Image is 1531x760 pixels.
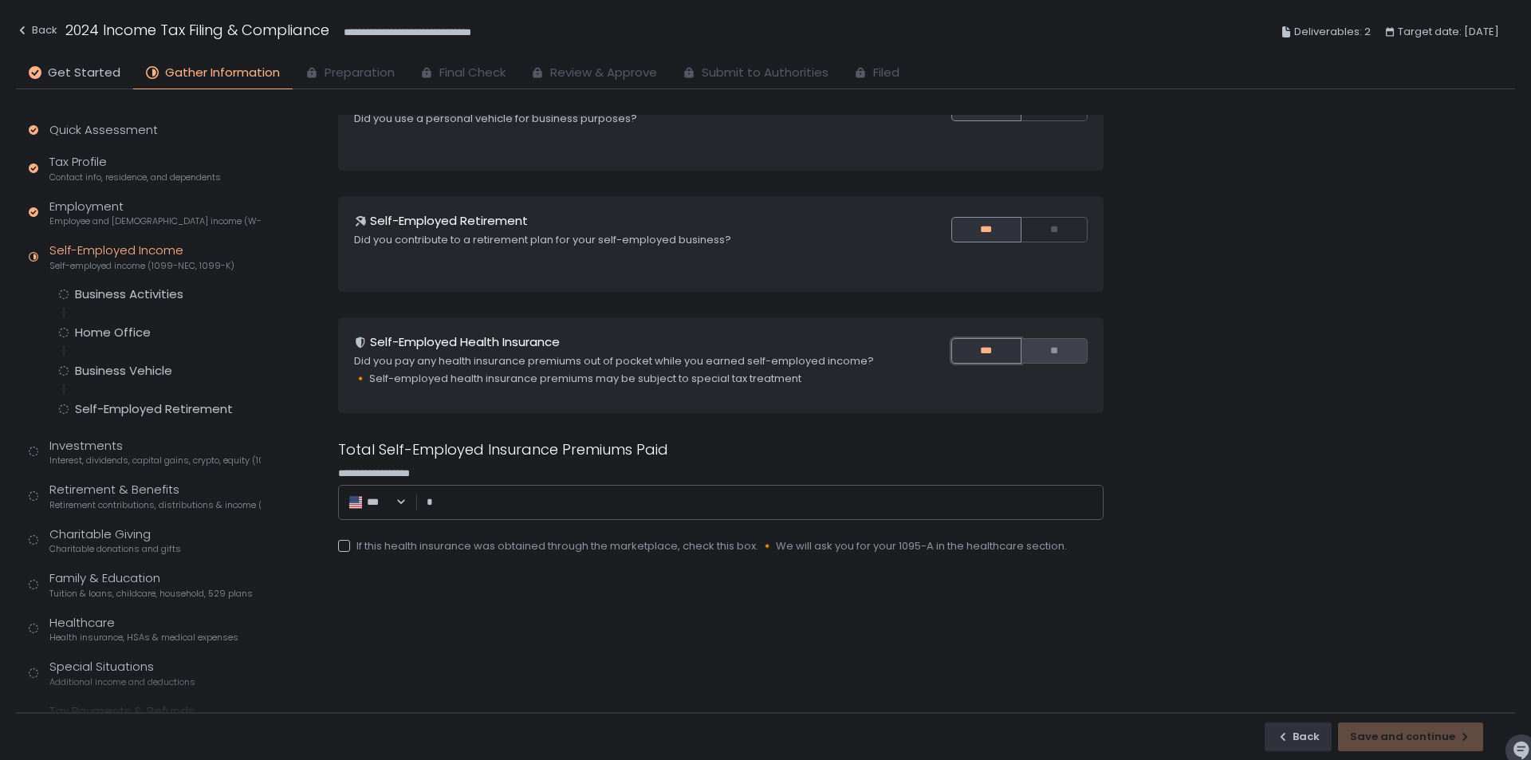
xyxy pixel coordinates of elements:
[49,215,261,227] span: Employee and [DEMOGRAPHIC_DATA] income (W-2s)
[49,437,261,467] div: Investments
[354,233,888,247] div: Did you contribute to a retirement plan for your self-employed business?
[49,703,214,733] div: Tax Payments & Refunds
[49,543,181,555] span: Charitable donations and gifts
[49,632,238,644] span: Health insurance, HSAs & medical expenses
[370,333,560,352] h1: Self-Employed Health Insurance
[16,19,57,45] button: Back
[873,64,899,82] span: Filed
[49,455,261,467] span: Interest, dividends, capital gains, crypto, equity (1099s, K-1s)
[49,171,221,183] span: Contact info, residence, and dependents
[165,64,280,82] span: Gather Information
[49,526,181,556] div: Charitable Giving
[49,569,253,600] div: Family & Education
[49,242,234,272] div: Self-Employed Income
[49,658,195,688] div: Special Situations
[1294,22,1371,41] span: Deliverables: 2
[1277,730,1320,744] div: Back
[354,354,888,368] div: Did you pay any health insurance premiums out of pocket while you earned self-employed income?
[48,64,120,82] span: Get Started
[354,112,888,126] div: Did you use a personal vehicle for business purposes?
[325,64,395,82] span: Preparation
[65,19,329,41] h1: 2024 Income Tax Filing & Compliance
[75,401,233,417] div: Self-Employed Retirement
[338,439,668,460] h1: Total Self-Employed Insurance Premiums Paid
[49,481,261,511] div: Retirement & Benefits
[439,64,506,82] span: Final Check
[49,260,234,272] span: Self-employed income (1099-NEC, 1099-K)
[49,121,158,140] div: Quick Assessment
[550,64,657,82] span: Review & Approve
[354,372,888,386] div: 🔸 Self-employed health insurance premiums may be subject to special tax treatment
[388,494,394,510] input: Search for option
[49,588,253,600] span: Tuition & loans, childcare, household, 529 plans
[49,614,238,644] div: Healthcare
[348,494,407,510] div: Search for option
[49,676,195,688] span: Additional income and deductions
[1398,22,1499,41] span: Target date: [DATE]
[75,286,183,302] div: Business Activities
[16,21,57,40] div: Back
[702,64,828,82] span: Submit to Authorities
[370,212,528,230] h1: Self-Employed Retirement
[75,363,172,379] div: Business Vehicle
[75,325,151,341] div: Home Office
[1265,723,1332,751] button: Back
[49,499,261,511] span: Retirement contributions, distributions & income (1099-R, 5498)
[49,153,221,183] div: Tax Profile
[49,198,261,228] div: Employment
